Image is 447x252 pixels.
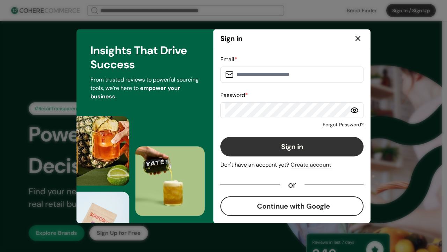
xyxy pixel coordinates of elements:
[220,137,364,156] button: Sign in
[220,161,364,169] div: Don't have an account yet?
[220,196,364,216] button: Continue with Google
[291,161,331,169] div: Create account
[220,56,237,63] label: Email
[323,121,364,128] a: Forgot Password?
[220,91,248,99] label: Password
[220,33,242,44] div: Sign in
[90,43,199,71] div: Insights That Drive Success
[90,84,180,100] span: empower your business.
[90,76,199,101] p: From trusted reviews to powerful sourcing tools, we’re here to
[280,182,305,188] div: or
